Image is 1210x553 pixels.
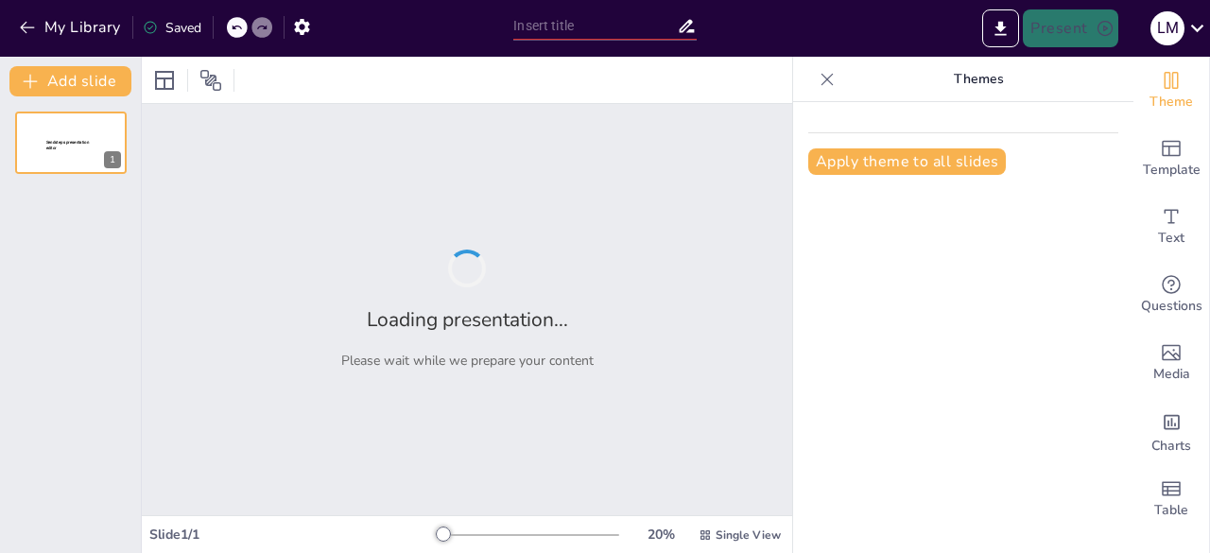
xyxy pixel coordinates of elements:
div: Add ready made slides [1133,125,1209,193]
button: Export to PowerPoint [982,9,1019,47]
div: Layout [149,65,180,95]
div: 1 [104,151,121,168]
span: Text [1158,228,1184,249]
button: My Library [14,12,129,43]
p: Themes [842,57,1115,102]
span: Position [199,69,222,92]
button: Present [1023,9,1117,47]
div: Add text boxes [1133,193,1209,261]
button: Add slide [9,66,131,96]
p: Please wait while we prepare your content [341,352,594,370]
span: Template [1143,160,1201,181]
span: Media [1153,364,1190,385]
div: Get real-time input from your audience [1133,261,1209,329]
span: Sendsteps presentation editor [46,140,89,150]
span: Theme [1149,92,1193,112]
span: Table [1154,500,1188,521]
div: Add images, graphics, shapes or video [1133,329,1209,397]
div: L M [1150,11,1184,45]
button: L M [1150,9,1184,47]
button: Apply theme to all slides [808,148,1006,175]
span: Questions [1141,296,1202,317]
div: Saved [143,19,201,37]
h2: Loading presentation... [367,306,568,333]
div: Add charts and graphs [1133,397,1209,465]
input: Insert title [513,12,676,40]
div: 20 % [638,526,683,544]
div: Slide 1 / 1 [149,526,438,544]
div: 1 [15,112,127,174]
div: Change the overall theme [1133,57,1209,125]
div: Add a table [1133,465,1209,533]
span: Charts [1151,436,1191,457]
span: Single View [716,527,781,543]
